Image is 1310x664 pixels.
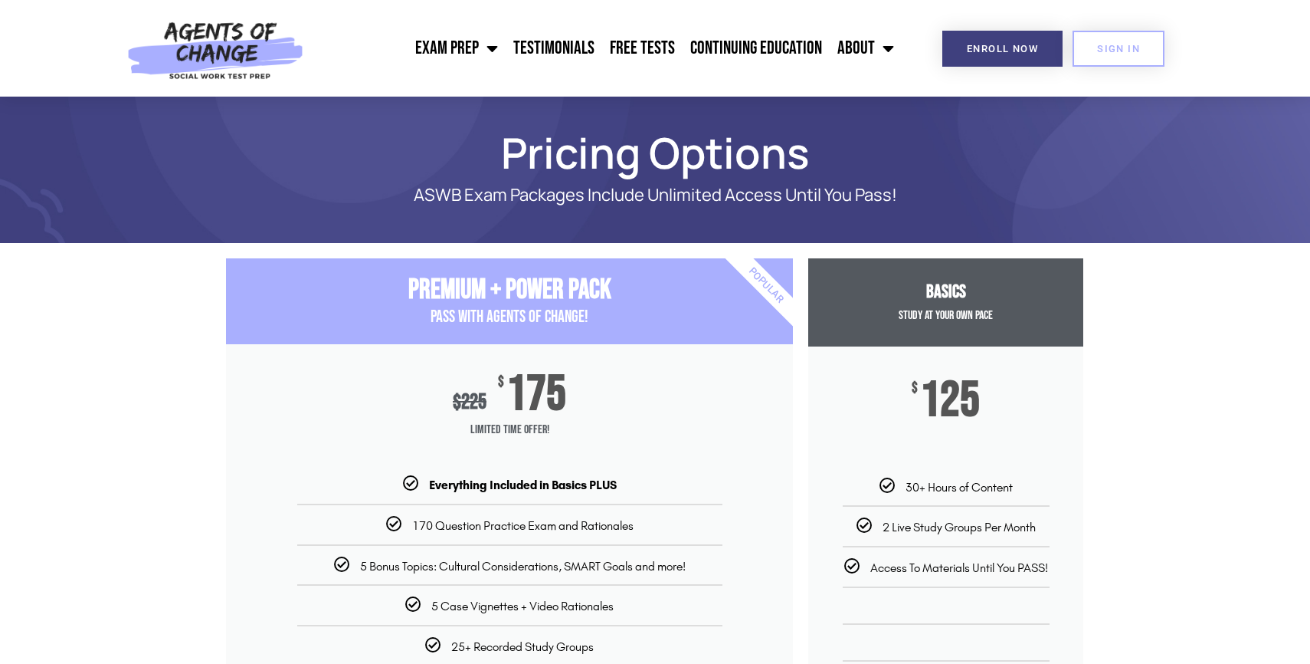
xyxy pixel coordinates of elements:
[912,381,918,396] span: $
[830,29,902,67] a: About
[312,29,902,67] nav: Menu
[453,390,461,415] span: $
[1073,31,1164,67] a: SIGN IN
[226,274,793,307] h3: Premium + Power Pack
[451,639,594,654] span: 25+ Recorded Study Groups
[920,381,980,421] span: 125
[870,560,1048,575] span: Access To Materials Until You PASS!
[808,281,1083,304] h3: Basics
[218,135,1092,170] h1: Pricing Options
[453,390,486,415] div: 225
[431,599,614,613] span: 5 Case Vignettes + Video Rationales
[412,518,634,533] span: 170 Question Practice Exam and Rationales
[431,307,588,327] span: PASS with AGENTS OF CHANGE!
[906,480,1013,495] span: 30+ Hours of Content
[602,29,683,67] a: Free Tests
[967,44,1038,54] span: Enroll Now
[280,186,1030,205] p: ASWB Exam Packages Include Unlimited Access Until You Pass!
[506,29,602,67] a: Testimonials
[678,197,855,374] div: Popular
[226,415,793,445] span: Limited Time Offer!
[683,29,830,67] a: Continuing Education
[942,31,1063,67] a: Enroll Now
[498,375,504,390] span: $
[506,375,566,415] span: 175
[360,559,686,574] span: 5 Bonus Topics: Cultural Considerations, SMART Goals and more!
[429,478,617,492] b: Everything Included in Basics PLUS
[883,520,1036,534] span: 2 Live Study Groups Per Month
[899,308,993,323] span: Study at your Own Pace
[408,29,506,67] a: Exam Prep
[1097,44,1140,54] span: SIGN IN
